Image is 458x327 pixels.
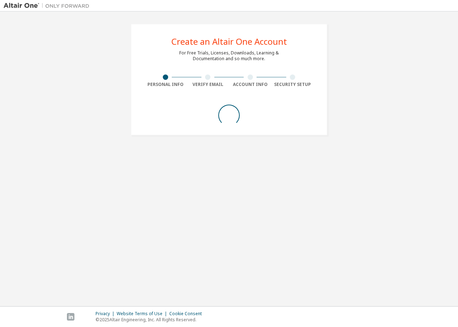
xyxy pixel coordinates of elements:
[67,313,74,321] img: linkedin.svg
[144,82,187,87] div: Personal Info
[171,37,287,46] div: Create an Altair One Account
[169,311,206,317] div: Cookie Consent
[117,311,169,317] div: Website Terms of Use
[229,82,272,87] div: Account Info
[96,311,117,317] div: Privacy
[187,82,229,87] div: Verify Email
[272,82,314,87] div: Security Setup
[4,2,93,9] img: Altair One
[179,50,279,62] div: For Free Trials, Licenses, Downloads, Learning & Documentation and so much more.
[96,317,206,323] p: © 2025 Altair Engineering, Inc. All Rights Reserved.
